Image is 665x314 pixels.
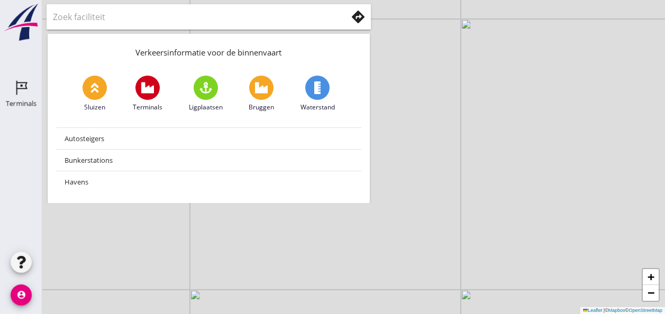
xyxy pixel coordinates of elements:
[48,34,370,67] div: Verkeersinformatie voor de binnenvaart
[643,285,659,301] a: Zoom out
[83,76,107,112] a: Sluizen
[648,286,654,299] span: −
[608,308,625,313] a: Mapbox
[189,76,223,112] a: Ligplaatsen
[65,154,353,167] div: Bunkerstations
[189,103,223,112] span: Ligplaatsen
[53,8,332,25] input: Zoek faciliteit
[628,308,662,313] a: OpenStreetMap
[583,308,602,313] a: Leaflet
[133,103,162,112] span: Terminals
[300,103,335,112] span: Waterstand
[648,270,654,283] span: +
[300,76,335,112] a: Waterstand
[11,284,32,306] i: account_circle
[65,132,353,145] div: Autosteigers
[6,100,37,107] div: Terminals
[604,308,605,313] span: |
[133,76,162,112] a: Terminals
[580,307,665,314] div: © ©
[249,76,274,112] a: Bruggen
[84,103,105,112] span: Sluizen
[249,103,274,112] span: Bruggen
[65,176,353,188] div: Havens
[643,269,659,285] a: Zoom in
[2,3,40,42] img: logo-small.a267ee39.svg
